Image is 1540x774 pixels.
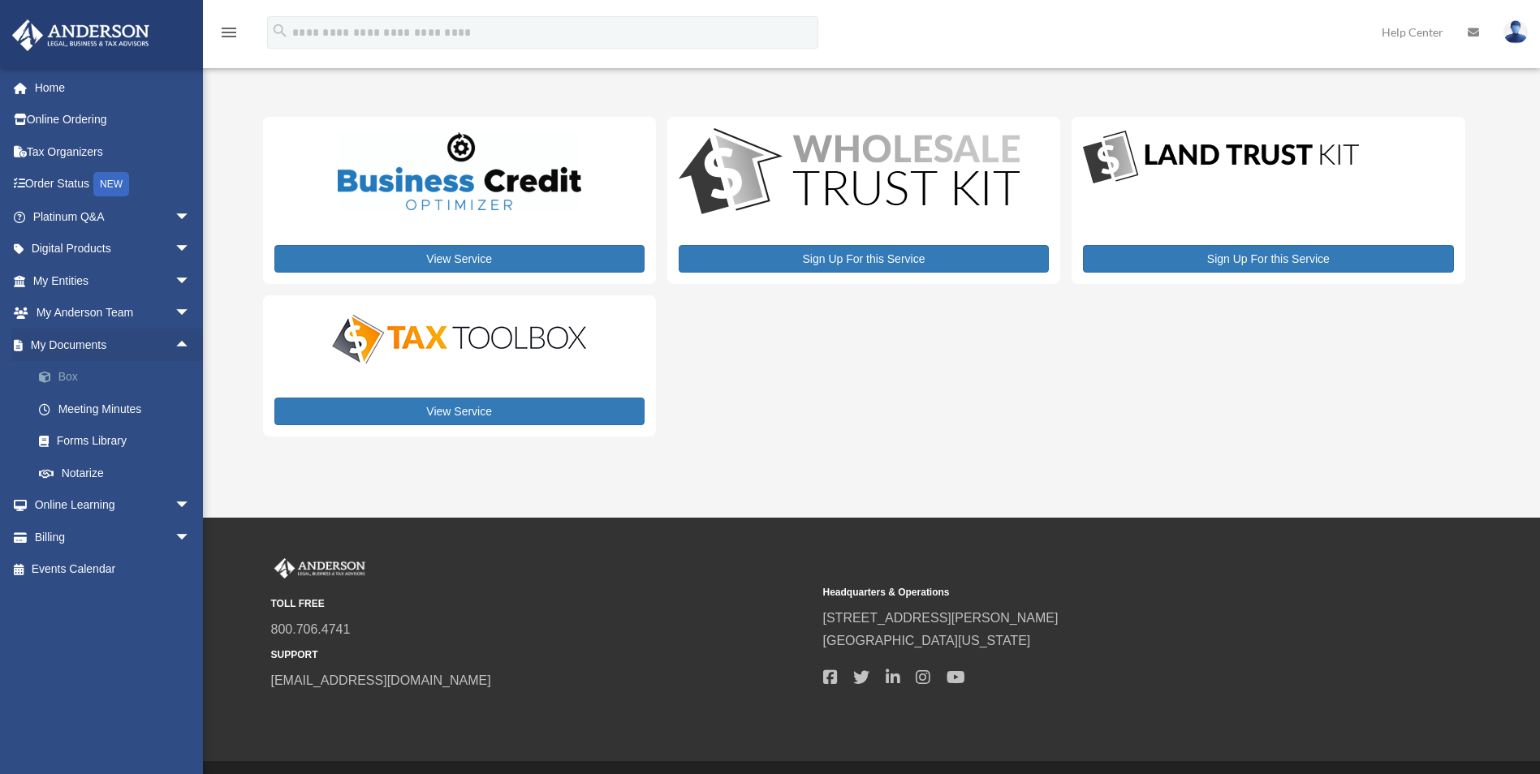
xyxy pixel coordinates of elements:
img: Anderson Advisors Platinum Portal [271,558,369,579]
a: [STREET_ADDRESS][PERSON_NAME] [823,611,1059,625]
small: SUPPORT [271,647,812,664]
span: arrow_drop_up [175,329,207,362]
a: View Service [274,245,645,273]
a: My Documentsarrow_drop_up [11,329,215,361]
a: My Entitiesarrow_drop_down [11,264,215,297]
a: Notarize [23,457,215,489]
a: menu [219,28,239,42]
a: Online Ordering [11,104,215,136]
a: Forms Library [23,425,215,458]
a: Sign Up For this Service [1083,245,1453,273]
a: Home [11,71,215,104]
img: WS-Trust-Kit-lgo-1.jpg [679,128,1020,218]
span: arrow_drop_down [175,489,207,522]
span: arrow_drop_down [175,297,207,330]
i: menu [219,23,239,42]
a: [EMAIL_ADDRESS][DOMAIN_NAME] [271,673,491,687]
a: Meeting Minutes [23,393,215,425]
small: Headquarters & Operations [823,584,1364,601]
a: Events Calendar [11,553,215,586]
span: arrow_drop_down [175,233,207,266]
a: My Anderson Teamarrow_drop_down [11,297,215,329]
a: Platinum Q&Aarrow_drop_down [11,200,215,233]
a: Billingarrow_drop_down [11,521,215,553]
a: Online Learningarrow_drop_down [11,489,215,522]
div: NEW [93,172,129,196]
img: Anderson Advisors Platinum Portal [7,19,154,51]
i: search [271,22,289,40]
a: Box [23,361,215,393]
a: Order StatusNEW [11,168,215,201]
a: [GEOGRAPHIC_DATA][US_STATE] [823,634,1031,647]
a: Sign Up For this Service [679,245,1049,273]
a: Digital Productsarrow_drop_down [11,233,207,265]
span: arrow_drop_down [175,200,207,234]
img: User Pic [1503,20,1528,44]
a: 800.706.4741 [271,622,351,636]
a: View Service [274,398,645,425]
small: TOLL FREE [271,596,812,613]
span: arrow_drop_down [175,264,207,298]
span: arrow_drop_down [175,521,207,554]
img: LandTrust_lgo-1.jpg [1083,128,1359,187]
a: Tax Organizers [11,135,215,168]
